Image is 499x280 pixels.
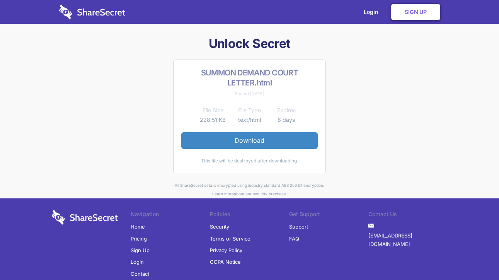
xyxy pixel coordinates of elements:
[131,221,145,232] a: Home
[52,210,118,225] img: logo-wordmark-white-trans-d4663122ce5f474addd5e946df7df03e33cb6a1c49d2221995e7729f52c070b2.svg
[181,132,318,149] a: Download
[194,106,231,115] th: File Size
[181,157,318,165] div: This file will be destroyed after downloading.
[210,256,241,268] a: CCPA Notice
[59,5,125,19] img: logo-wordmark-white-trans-d4663122ce5f474addd5e946df7df03e33cb6a1c49d2221995e7729f52c070b2.svg
[368,210,448,221] li: Contact Us
[289,233,299,244] a: FAQ
[268,106,305,115] th: Expires
[368,230,448,250] a: [EMAIL_ADDRESS][DOMAIN_NAME]
[210,210,289,221] li: Policies
[231,115,268,125] td: text/html
[210,244,242,256] a: Privacy Policy
[131,210,210,221] li: Navigation
[210,221,229,232] a: Security
[289,221,308,232] a: Support
[131,268,149,280] a: Contact
[49,36,451,52] h1: Unlock Secret
[210,233,250,244] a: Terms of Service
[391,4,440,20] a: Sign Up
[289,210,368,221] li: Get Support
[49,181,451,198] div: All ShareSecret data is encrypted using industry standard AES 256 bit encryption. about our secur...
[181,68,318,88] h2: SUMMON DEMAND COURT LETTER.html
[131,233,147,244] a: Pricing
[181,89,318,98] div: Shared [DATE]
[268,115,305,125] td: 6 days
[212,191,234,196] a: Learn more
[131,256,144,268] a: Login
[194,115,231,125] td: 228.51 KB
[131,244,150,256] a: Sign Up
[231,106,268,115] th: File Type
